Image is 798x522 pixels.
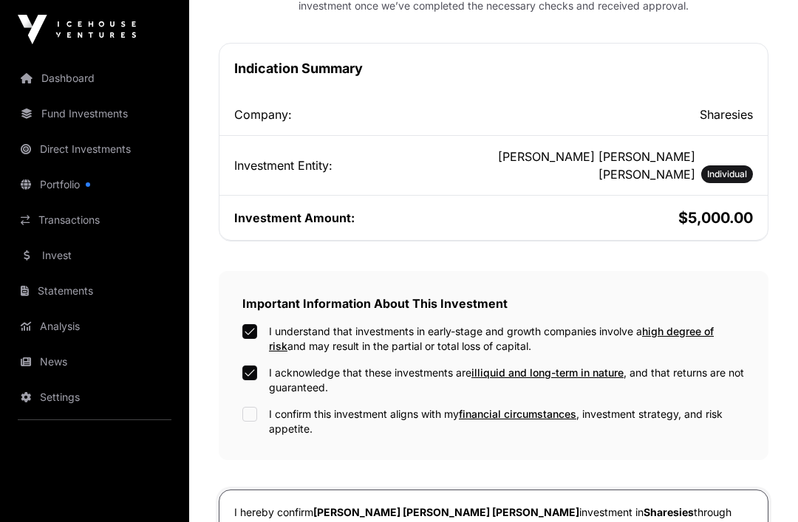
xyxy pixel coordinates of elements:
img: Icehouse Ventures Logo [18,15,136,44]
div: Company: [234,106,491,123]
a: Analysis [12,310,177,343]
span: [PERSON_NAME] [PERSON_NAME] [PERSON_NAME] [313,506,579,518]
label: I understand that investments in early-stage and growth companies involve a and may result in the... [269,324,745,354]
a: Dashboard [12,62,177,95]
h2: [PERSON_NAME] [PERSON_NAME] [PERSON_NAME] [497,148,695,183]
a: Transactions [12,204,177,236]
a: News [12,346,177,378]
a: Direct Investments [12,133,177,165]
iframe: Chat Widget [724,451,798,522]
div: Investment Entity: [234,157,491,174]
span: financial circumstances [459,408,576,420]
span: Investment Amount: [234,210,355,225]
a: Invest [12,239,177,272]
h1: Indication Summary [234,58,753,79]
h2: $5,000.00 [497,207,753,228]
span: illiquid and long-term in nature [471,366,624,379]
span: Sharesies [644,506,694,518]
a: Settings [12,381,177,413]
h2: Important Information About This Investment [242,295,745,312]
a: Fund Investments [12,97,177,130]
a: Portfolio [12,168,177,201]
a: Statements [12,275,177,307]
span: Individual [707,168,747,180]
label: I acknowledge that these investments are , and that returns are not guaranteed. [269,365,745,395]
label: I confirm this investment aligns with my , investment strategy, and risk appetite. [269,407,745,436]
h2: Sharesies [497,106,753,123]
